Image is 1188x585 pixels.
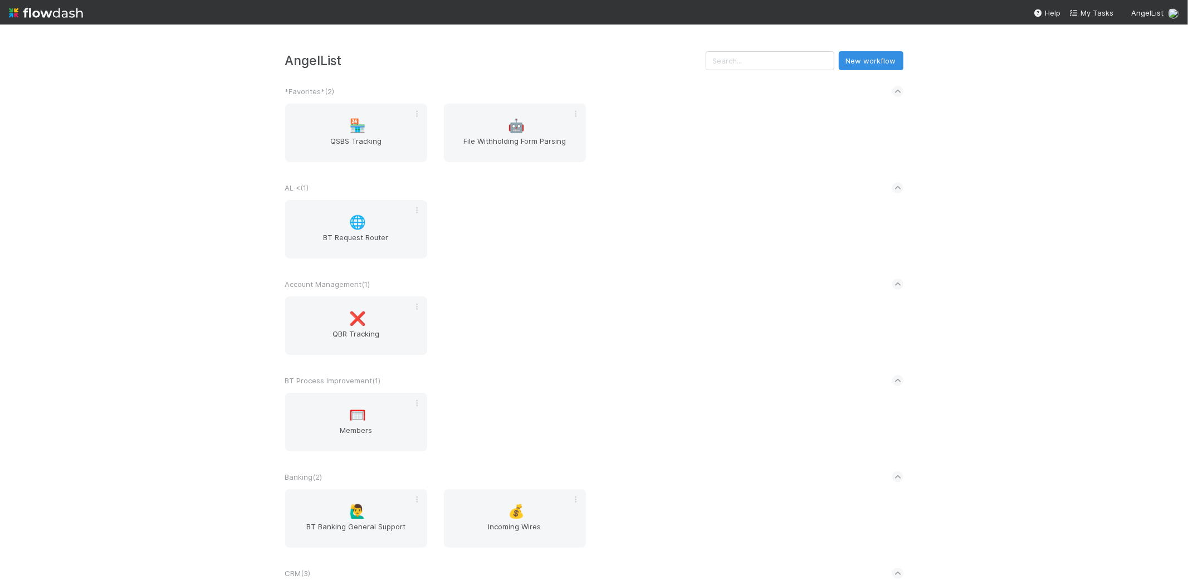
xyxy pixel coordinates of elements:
[1034,7,1060,18] div: Help
[1069,7,1113,18] a: My Tasks
[1131,8,1163,17] span: AngelList
[285,280,370,289] span: Account Management ( 1 )
[285,472,322,481] span: Banking ( 2 )
[285,87,335,96] span: *Favorites* ( 2 )
[285,376,381,385] span: BT Process Improvement ( 1 )
[285,53,706,68] h3: AngelList
[285,569,311,578] span: CRM ( 3 )
[349,311,366,326] span: ❌
[444,489,586,548] a: 💰Incoming Wires
[448,135,581,158] span: File Withholding Form Parsing
[290,521,423,543] span: BT Banking General Support
[508,504,525,519] span: 💰
[290,328,423,350] span: QBR Tracking
[9,3,83,22] img: logo-inverted-e16ddd16eac7371096b0.svg
[285,200,427,259] a: 🌐BT Request Router
[839,51,903,70] button: New workflow
[1069,8,1113,17] span: My Tasks
[706,51,834,70] input: Search...
[290,232,423,254] span: BT Request Router
[285,296,427,355] a: ❌QBR Tracking
[285,393,427,451] a: 🥅Members
[448,521,581,543] span: Incoming Wires
[349,119,366,133] span: 🏪
[290,425,423,447] span: Members
[285,489,427,548] a: 🙋‍♂️BT Banking General Support
[285,104,427,162] a: 🏪QSBS Tracking
[1168,8,1179,19] img: avatar_66854b90-094e-431f-b713-6ac88429a2b8.png
[508,119,525,133] span: 🤖
[349,504,366,519] span: 🙋‍♂️
[290,135,423,158] span: QSBS Tracking
[444,104,586,162] a: 🤖File Withholding Form Parsing
[285,183,309,192] span: AL < ( 1 )
[349,408,366,422] span: 🥅
[349,215,366,230] span: 🌐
